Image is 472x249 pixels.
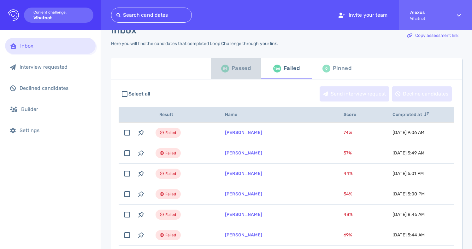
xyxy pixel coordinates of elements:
span: Name [225,112,245,117]
span: Select all [128,90,150,98]
a: [PERSON_NAME] [225,130,262,135]
div: 84 [221,65,229,72]
span: 54 % [344,191,352,197]
span: [DATE] 5:49 AM [392,150,424,156]
div: Here you will find the candidates that completed Loop Challenge through your link. [111,41,278,46]
div: Passed [232,64,251,73]
span: Failed [165,129,176,136]
span: 69 % [344,232,352,238]
button: Copy assessment link [404,28,462,43]
span: Failed [165,149,176,157]
th: Result [148,107,217,123]
div: Decline candidates [392,87,451,101]
span: [DATE] 9:06 AM [392,130,424,135]
div: Send interview request [320,87,389,101]
span: Failed [165,190,176,198]
strong: Alexus [410,10,445,15]
a: [PERSON_NAME] [225,212,262,217]
span: Failed [165,170,176,177]
a: [PERSON_NAME] [225,150,262,156]
div: Declined candidates [20,85,91,91]
span: 57 % [344,150,352,156]
span: [DATE] 5:01 PM [392,171,424,176]
button: Decline candidates [392,86,452,101]
span: 74 % [344,130,352,135]
span: Score [344,112,363,117]
div: Failed [284,64,300,73]
div: Interview requested [20,64,91,70]
span: Completed at [392,112,429,117]
span: 44 % [344,171,353,176]
h1: Inbox [111,25,137,36]
a: [PERSON_NAME] [225,232,262,238]
a: [PERSON_NAME] [225,171,262,176]
span: Failed [165,211,176,218]
span: [DATE] 5:44 AM [392,232,425,238]
div: Inbox [20,43,91,49]
span: [DATE] 5:00 PM [392,191,425,197]
button: Send interview request [320,86,389,101]
div: 0 [322,65,330,72]
span: Whatnot [410,16,445,21]
span: 48 % [344,212,353,217]
div: Builder [21,106,91,112]
span: Failed [165,231,176,239]
a: [PERSON_NAME] [225,191,262,197]
div: Settings [20,127,91,133]
div: Pinned [333,64,351,73]
div: 166 [273,65,281,72]
span: [DATE] 8:46 AM [392,212,425,217]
